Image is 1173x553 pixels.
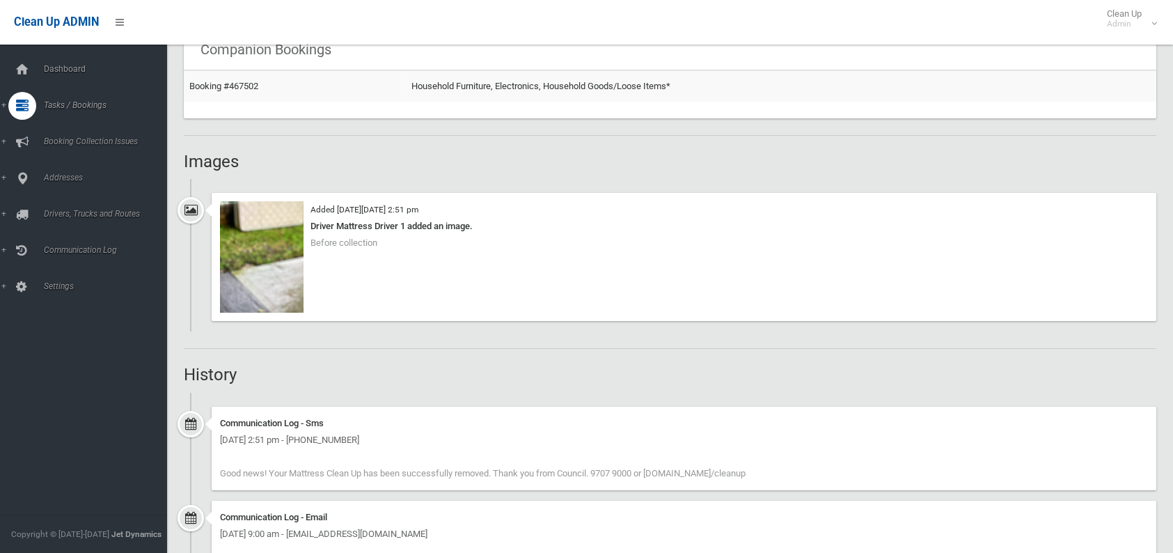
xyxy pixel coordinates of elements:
[220,526,1148,543] div: [DATE] 9:00 am - [EMAIL_ADDRESS][DOMAIN_NAME]
[220,468,746,478] span: Good news! Your Mattress Clean Up has been successfully removed. Thank you from Council. 9707 900...
[220,432,1148,449] div: [DATE] 2:51 pm - [PHONE_NUMBER]
[40,245,178,255] span: Communication Log
[406,70,1156,102] td: Household Furniture, Electronics, Household Goods/Loose Items*
[14,15,99,29] span: Clean Up ADMIN
[220,201,304,313] img: image.jpg
[310,237,377,248] span: Before collection
[220,509,1148,526] div: Communication Log - Email
[310,205,418,215] small: Added [DATE][DATE] 2:51 pm
[11,529,109,539] span: Copyright © [DATE]-[DATE]
[184,153,1156,171] h2: Images
[40,100,178,110] span: Tasks / Bookings
[40,281,178,291] span: Settings
[40,137,178,146] span: Booking Collection Issues
[184,36,348,63] header: Companion Bookings
[189,81,258,91] a: Booking #467502
[40,173,178,182] span: Addresses
[1107,19,1142,29] small: Admin
[220,415,1148,432] div: Communication Log - Sms
[220,218,1148,235] div: Driver Mattress Driver 1 added an image.
[184,366,1156,384] h2: History
[40,64,178,74] span: Dashboard
[1100,8,1156,29] span: Clean Up
[111,529,162,539] strong: Jet Dynamics
[40,209,178,219] span: Drivers, Trucks and Routes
